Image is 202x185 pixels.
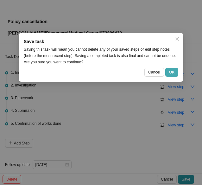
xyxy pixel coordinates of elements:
span: close [175,37,180,41]
button: Close [173,35,182,43]
button: Cancel [144,68,164,77]
span: Cancel [148,69,160,75]
button: OK [165,68,178,77]
div: Save task [24,38,178,45]
div: Saving this task will mean you cannot delete any of your saved steps or edit step notes (before t... [24,46,178,65]
span: OK [169,69,174,75]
